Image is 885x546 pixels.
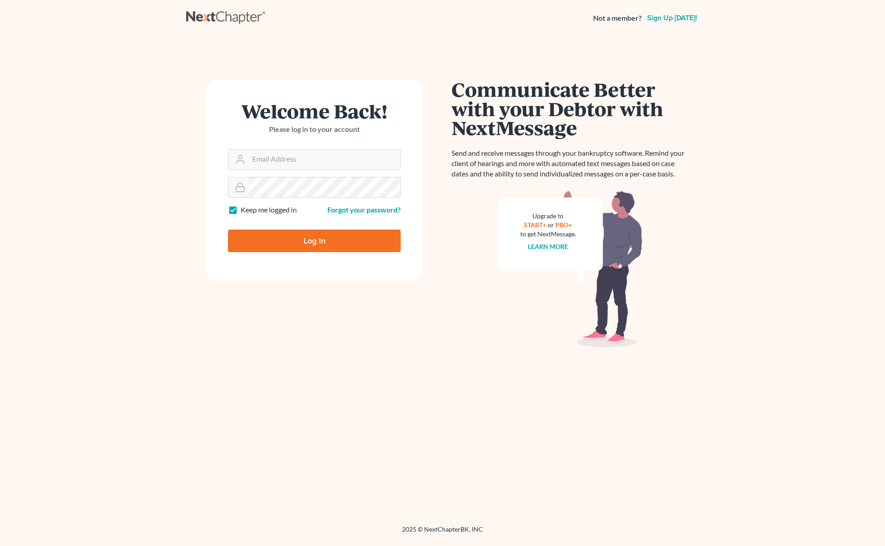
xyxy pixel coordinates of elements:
[451,80,690,137] h1: Communicate Better with your Debtor with NextMessage
[548,221,554,229] span: or
[451,148,690,179] p: Send and receive messages through your bankruptcy software. Remind your client of hearings and mo...
[241,205,297,215] label: Keep me logged in
[228,230,401,252] input: Log In
[327,205,401,214] a: Forgot your password?
[524,221,547,229] a: START+
[528,243,568,250] a: Learn more
[249,149,400,169] input: Email Address
[186,525,699,541] div: 2025 © NextChapterBK, INC
[499,190,643,347] img: nextmessage_bg-59042aed3d76b12b5cd301f8e5b87938c9018125f34e5fa2b7a6b67550977c72.svg
[520,230,576,239] div: to get NextMessage.
[645,14,699,22] a: Sign up [DATE]!
[228,101,401,121] h1: Welcome Back!
[520,212,576,221] div: Upgrade to
[228,124,401,135] p: Please log in to your account
[593,13,642,23] strong: Not a member?
[556,221,572,229] a: PRO+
